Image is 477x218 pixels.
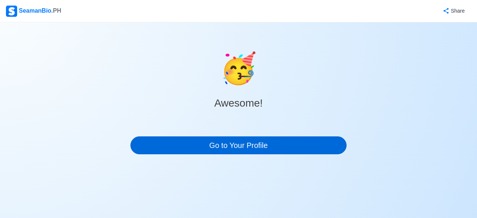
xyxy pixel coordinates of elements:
[214,97,263,110] h3: Awesome!
[6,6,17,17] img: Logo
[220,46,257,91] span: celebrate
[130,136,347,154] a: Go to Your Profile
[6,6,61,17] div: SeamanBio
[51,7,61,14] span: .PH
[435,4,471,18] button: Share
